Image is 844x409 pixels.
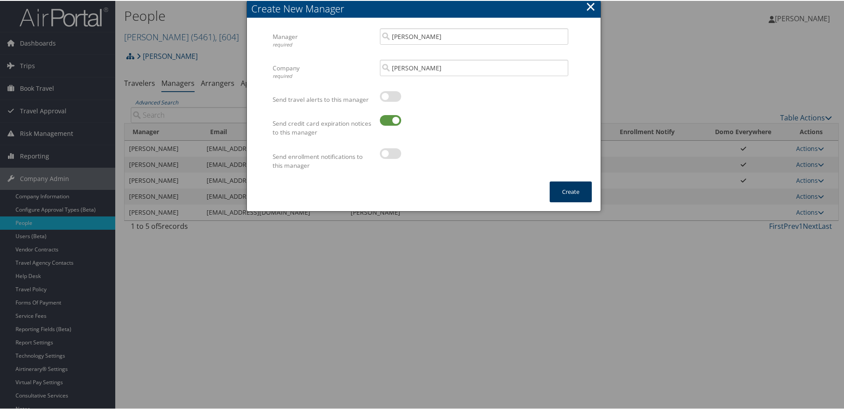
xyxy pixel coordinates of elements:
[273,27,373,52] label: Manager
[273,147,373,174] label: Send enrollment notifications to this manager
[273,90,373,107] label: Send travel alerts to this manager
[273,72,373,79] div: required
[273,59,373,83] label: Company
[273,114,373,140] label: Send credit card expiration notices to this manager
[251,1,601,15] div: Create New Manager
[550,181,592,201] button: Create
[273,40,373,48] div: required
